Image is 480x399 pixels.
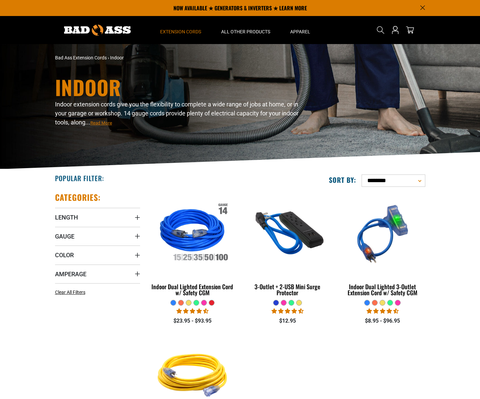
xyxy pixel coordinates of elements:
img: blue [341,195,425,272]
a: Bad Ass Extension Cords [55,55,107,60]
div: $8.95 - $96.95 [340,317,425,325]
span: Indoor extension cords give you the flexibility to complete a wide range of jobs at home, or in y... [55,101,299,126]
div: Indoor Dual Lighted 3-Outlet Extension Cord w/ Safety CGM [340,284,425,296]
a: blue 3-Outlet + 2-USB Mini Surge Protector [245,192,330,300]
span: 4.33 stars [367,308,399,314]
span: 4.36 stars [272,308,304,314]
h1: Indoor [55,77,299,97]
div: Indoor Dual Lighted Extension Cord w/ Safety CGM [150,284,235,296]
h2: Categories: [55,192,101,203]
span: Color [55,251,74,259]
summary: All Other Products [211,16,280,44]
img: Indoor Dual Lighted Extension Cord w/ Safety CGM [150,195,234,272]
summary: Search [375,25,386,35]
a: Clear All Filters [55,289,88,296]
summary: Gauge [55,227,140,246]
summary: Length [55,208,140,227]
a: blue Indoor Dual Lighted 3-Outlet Extension Cord w/ Safety CGM [340,192,425,300]
div: $23.95 - $93.95 [150,317,235,325]
span: Amperage [55,270,86,278]
img: blue [246,195,330,272]
span: › [108,55,109,60]
span: Indoor [110,55,124,60]
summary: Color [55,246,140,264]
nav: breadcrumbs [55,54,299,61]
div: 3-Outlet + 2-USB Mini Surge Protector [245,284,330,296]
a: Indoor Dual Lighted Extension Cord w/ Safety CGM Indoor Dual Lighted Extension Cord w/ Safety CGM [150,192,235,300]
span: Read More [90,120,112,125]
h2: Popular Filter: [55,174,104,182]
span: 4.40 stars [176,308,208,314]
div: $12.95 [245,317,330,325]
summary: Apparel [280,16,320,44]
summary: Extension Cords [150,16,211,44]
span: Clear All Filters [55,290,85,295]
span: Gauge [55,233,74,240]
label: Sort by: [329,175,356,184]
span: Apparel [290,29,310,35]
img: Bad Ass Extension Cords [64,25,131,36]
span: Extension Cords [160,29,201,35]
span: Length [55,214,78,221]
summary: Amperage [55,265,140,283]
span: All Other Products [221,29,270,35]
